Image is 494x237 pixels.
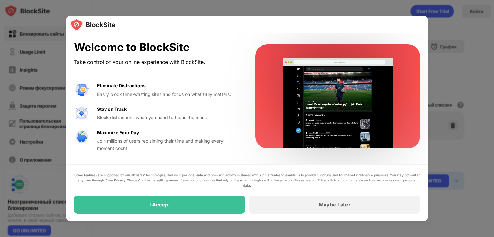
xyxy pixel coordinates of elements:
[74,82,89,98] img: value-avoid-distractions.svg
[149,201,170,208] div: I Accept
[97,91,240,98] div: Easily block time-wasting sites and focus on what truly matters.
[74,129,89,145] img: value-safe-time.svg
[70,18,115,31] img: logo-blocksite.svg
[319,201,351,208] div: Maybe Later
[318,178,339,182] a: Privacy Policy
[97,137,240,152] div: Join millions of users reclaiming their time and making every moment count.
[97,114,240,121] div: Block distractions when you need to focus the most.
[74,57,240,67] div: Take control of your online experience with BlockSite.
[97,106,127,113] div: Stay on Track
[97,129,139,136] div: Maximize Your Day
[74,172,420,188] div: Some features are supported by our affiliates’ technologies, and your personal data and browsing ...
[74,106,89,121] img: value-focus.svg
[97,82,146,89] div: Eliminate Distractions
[74,41,240,54] div: Welcome to BlockSite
